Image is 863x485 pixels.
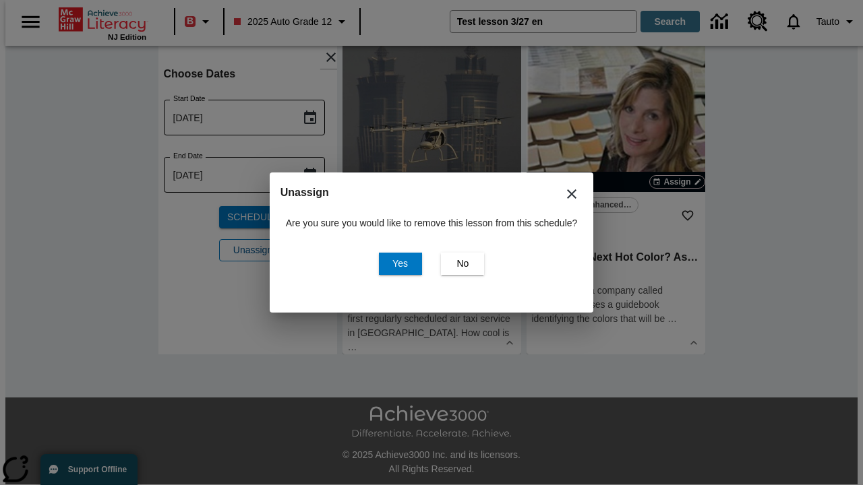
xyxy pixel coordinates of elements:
[280,183,583,202] h2: Unassign
[556,178,588,210] button: Close
[456,257,469,271] span: No
[379,253,422,275] button: Yes
[286,216,578,230] p: Are you sure you would like to remove this lesson from this schedule?
[441,253,484,275] button: No
[392,257,408,271] span: Yes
